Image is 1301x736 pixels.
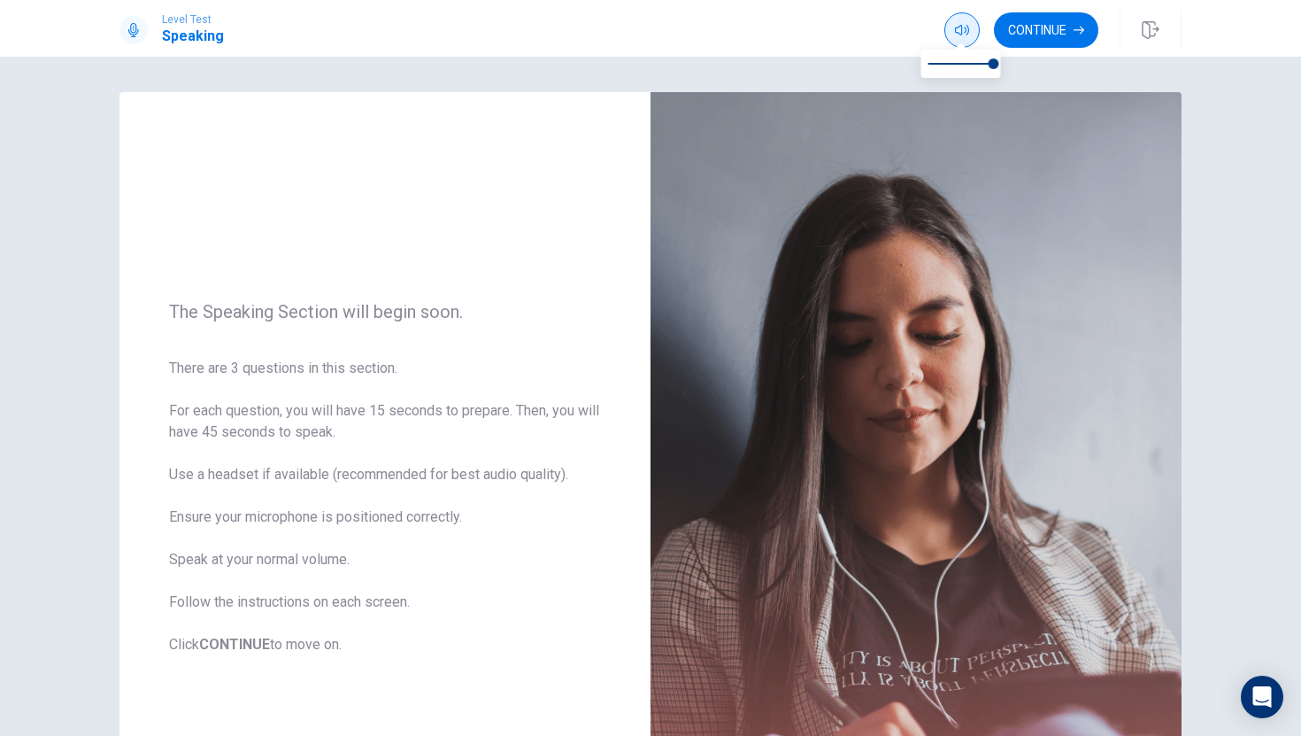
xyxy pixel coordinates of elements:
[162,13,224,26] span: Level Test
[162,26,224,47] h1: Speaking
[199,636,270,653] b: CONTINUE
[994,12,1098,48] button: Continue
[169,301,601,322] span: The Speaking Section will begin soon.
[1241,676,1283,718] div: Open Intercom Messenger
[169,358,601,655] span: There are 3 questions in this section. For each question, you will have 15 seconds to prepare. Th...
